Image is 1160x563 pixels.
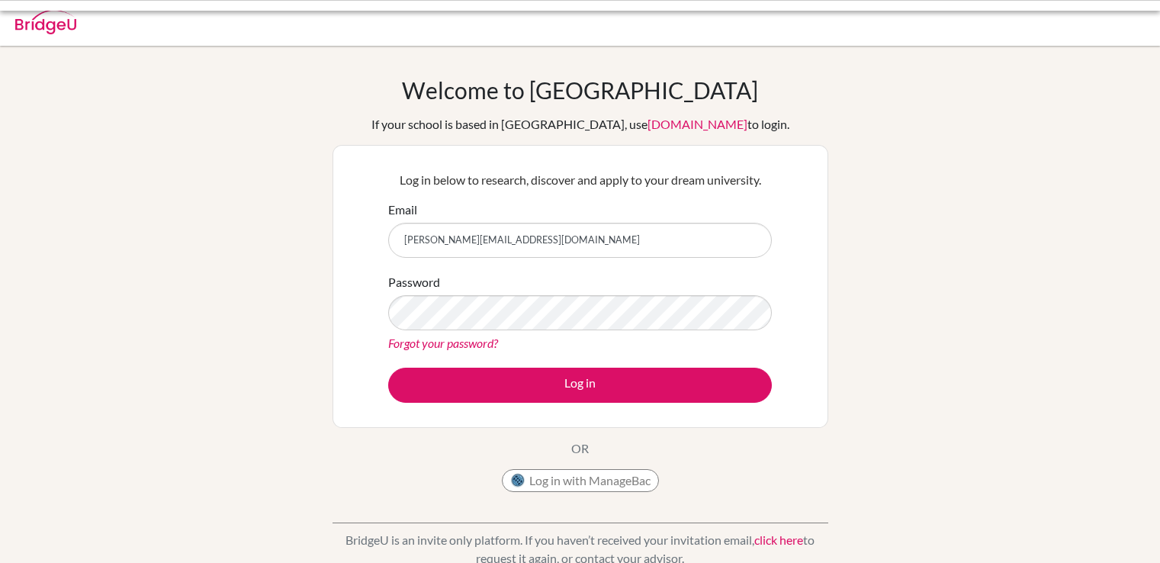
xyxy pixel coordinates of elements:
[388,273,440,291] label: Password
[388,368,772,403] button: Log in
[402,76,758,104] h1: Welcome to [GEOGRAPHIC_DATA]
[388,336,498,350] a: Forgot your password?
[502,469,659,492] button: Log in with ManageBac
[647,117,747,131] a: [DOMAIN_NAME]
[388,201,417,219] label: Email
[371,115,789,134] div: If your school is based in [GEOGRAPHIC_DATA], use to login.
[388,171,772,189] p: Log in below to research, discover and apply to your dream university.
[15,10,76,34] img: Bridge-U
[571,439,589,458] p: OR
[754,532,803,547] a: click here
